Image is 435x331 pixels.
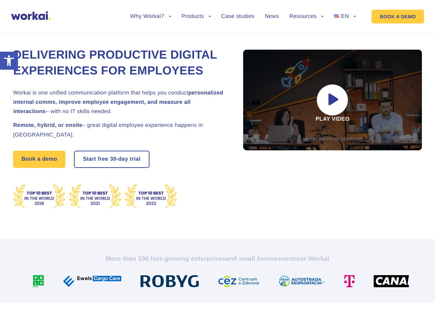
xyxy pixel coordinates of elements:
[265,14,279,19] a: News
[243,50,422,150] div: Play video
[341,13,349,19] span: EN
[182,14,211,19] a: Products
[110,157,128,162] i: 30-day
[13,90,223,114] strong: personalized internal comms, improve employee engagement, and measure all interactions
[221,14,254,19] a: Case studies
[226,255,292,262] i: and small businesses
[75,151,149,167] a: Start free30-daytrial
[13,151,65,168] a: Book a demo
[130,14,171,19] a: Why Workai?
[13,88,227,117] h2: Workai is one unified communication platform that helps you conduct – with no IT skills needed.
[27,254,409,263] h2: More than 100 fast-growing enterprises trust Workai
[13,121,227,139] h2: – great digital employee experience happens in [GEOGRAPHIC_DATA].
[289,14,323,19] a: Resources
[13,122,82,128] strong: Remote, hybrid, or onsite
[13,47,227,79] h1: Delivering Productive Digital Experiences for Employees
[372,10,424,23] a: BOOK A DEMO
